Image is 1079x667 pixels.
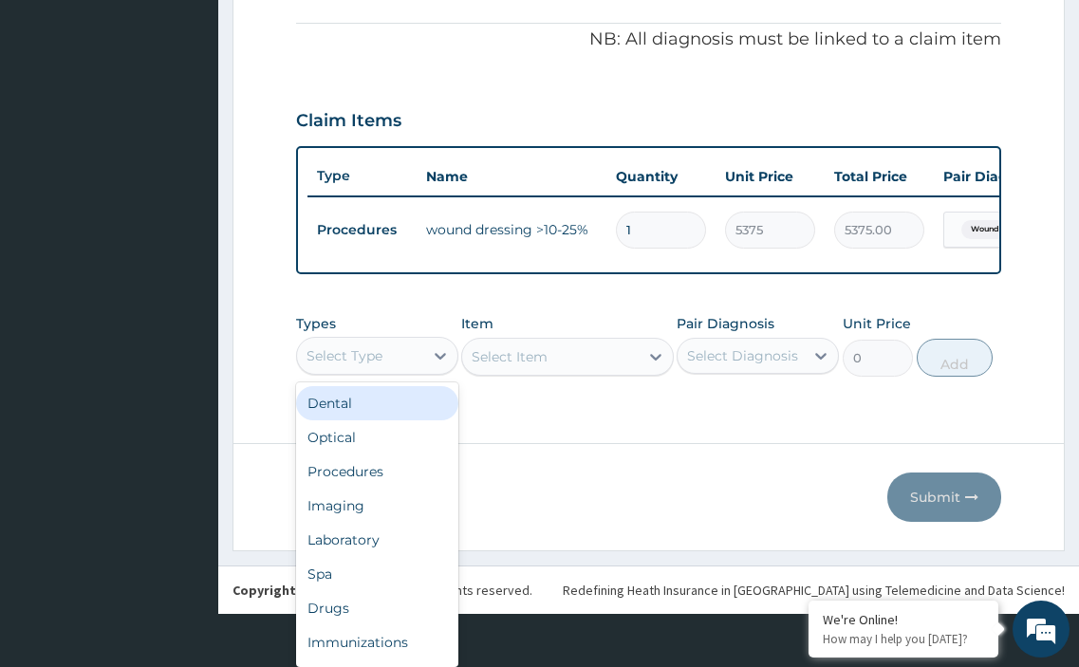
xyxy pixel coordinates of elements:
div: We're Online! [823,611,984,628]
th: Name [417,157,606,195]
div: Select Diagnosis [687,346,798,365]
h3: Claim Items [296,111,401,132]
button: Add [917,339,993,377]
div: Select Type [307,346,382,365]
div: Immunizations [296,625,458,659]
th: Quantity [606,157,716,195]
button: Submit [887,472,1001,522]
div: Laboratory [296,523,458,557]
div: Procedures [296,454,458,489]
div: Drugs [296,591,458,625]
div: Imaging [296,489,458,523]
div: Dental [296,386,458,420]
div: Redefining Heath Insurance in [GEOGRAPHIC_DATA] using Telemedicine and Data Science! [563,581,1065,600]
footer: All rights reserved. [218,565,1079,614]
th: Total Price [825,157,934,195]
label: Pair Diagnosis [677,314,774,333]
th: Unit Price [716,157,825,195]
div: Spa [296,557,458,591]
div: Optical [296,420,458,454]
strong: Copyright © 2017 . [233,582,424,599]
td: wound dressing >10-25% [417,211,606,249]
label: Unit Price [843,314,911,333]
label: Item [461,314,493,333]
p: How may I help you today? [823,631,984,647]
span: Wound [961,220,1009,239]
p: NB: All diagnosis must be linked to a claim item [296,28,1002,52]
td: Procedures [307,213,417,248]
th: Type [307,158,417,194]
label: Types [296,316,336,332]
